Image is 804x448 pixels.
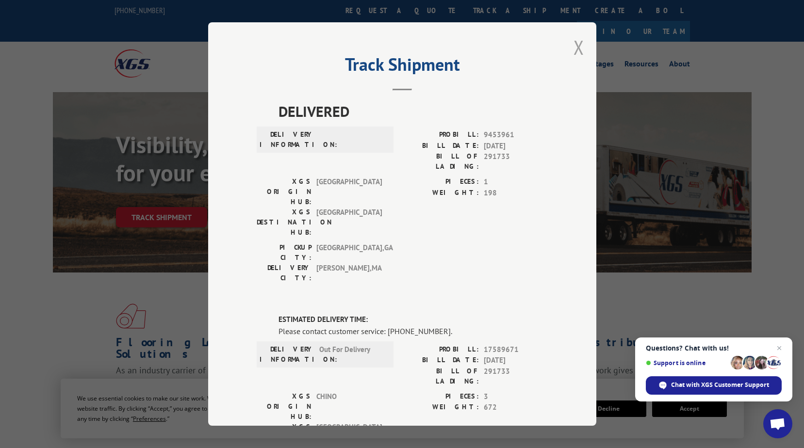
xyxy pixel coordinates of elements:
[402,402,479,413] label: WEIGHT:
[257,176,312,207] label: XGS ORIGIN HUB:
[257,263,312,283] label: DELIVERY CITY:
[484,402,548,413] span: 672
[316,207,382,238] span: [GEOGRAPHIC_DATA]
[773,342,785,354] span: Close chat
[646,359,727,367] span: Support is online
[402,151,479,172] label: BILL OF LADING:
[402,176,479,188] label: PIECES:
[484,129,548,141] span: 9453961
[316,242,382,263] span: [GEOGRAPHIC_DATA] , GA
[484,141,548,152] span: [DATE]
[402,366,479,386] label: BILL OF LADING:
[402,344,479,355] label: PROBILL:
[257,391,312,422] label: XGS ORIGIN HUB:
[257,207,312,238] label: XGS DESTINATION HUB:
[279,325,548,337] div: Please contact customer service: [PHONE_NUMBER].
[763,409,792,438] div: Open chat
[646,344,782,352] span: Questions? Chat with us!
[319,344,385,365] span: Out For Delivery
[484,366,548,386] span: 291733
[279,314,548,325] label: ESTIMATED DELIVERY TIME:
[574,34,584,60] button: Close modal
[279,100,548,122] span: DELIVERED
[316,263,382,283] span: [PERSON_NAME] , MA
[402,141,479,152] label: BILL DATE:
[257,242,312,263] label: PICKUP CITY:
[402,355,479,366] label: BILL DATE:
[484,355,548,366] span: [DATE]
[402,391,479,402] label: PIECES:
[484,391,548,402] span: 3
[671,381,769,389] span: Chat with XGS Customer Support
[316,176,382,207] span: [GEOGRAPHIC_DATA]
[402,129,479,141] label: PROBILL:
[260,129,314,150] label: DELIVERY INFORMATION:
[484,344,548,355] span: 17589671
[402,188,479,199] label: WEIGHT:
[257,58,548,76] h2: Track Shipment
[646,376,782,395] div: Chat with XGS Customer Support
[260,344,314,365] label: DELIVERY INFORMATION:
[484,188,548,199] span: 198
[316,391,382,422] span: CHINO
[484,151,548,172] span: 291733
[484,176,548,188] span: 1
